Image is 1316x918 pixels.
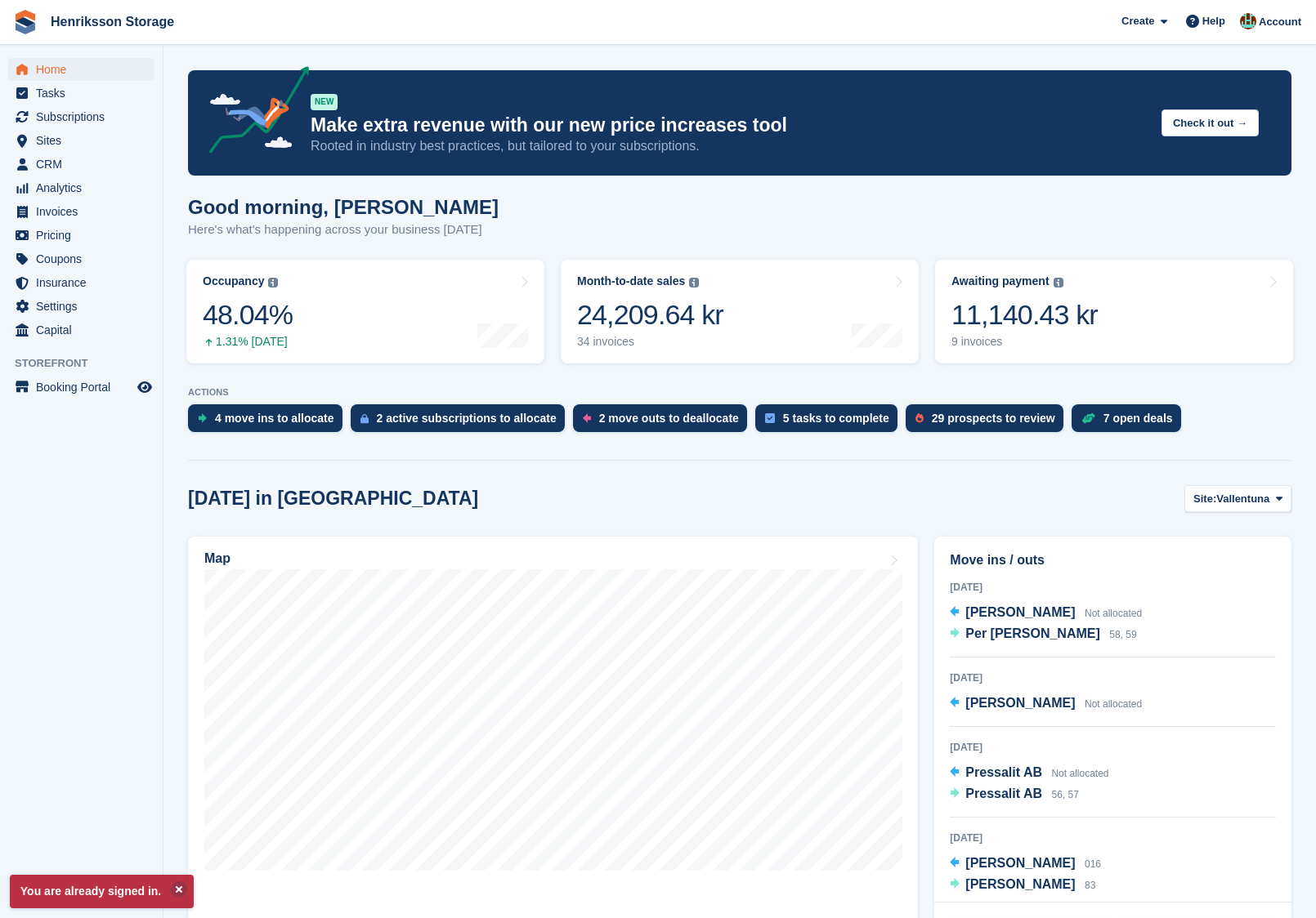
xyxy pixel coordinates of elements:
a: menu [8,247,154,270]
span: CRM [36,153,134,176]
a: menu [8,295,154,318]
span: [PERSON_NAME] [965,696,1075,710]
div: NEW [311,94,338,110]
span: Home [36,58,134,81]
img: price-adjustments-announcement-icon-8257ccfd72463d97f412b2fc003d46551f7dbcb40ab6d574587a9cd5c0d94... [195,66,310,159]
a: menu [8,376,154,399]
img: move_outs_to_deallocate_icon-f764333ba52eb49d3ac5e1228854f67142a1ed5810a6f6cc68b1a99e826820c5.svg [583,413,591,423]
span: Per [PERSON_NAME] [965,626,1099,640]
a: [PERSON_NAME] Not allocated [950,603,1142,624]
a: [PERSON_NAME] Not allocated [950,693,1142,715]
div: 24,209.64 kr [577,298,723,332]
button: Site: Vallentuna [1184,485,1291,512]
img: prospect-51fa495bee0391a8d652442698ab0144808aea92771e9ea1ae160a38d050c398.svg [915,413,924,423]
div: 1.31% [DATE] [203,335,293,349]
div: Awaiting payment [951,274,1050,288]
a: menu [8,224,154,247]
img: Isak Martinelle [1240,13,1256,29]
span: 56, 57 [1051,789,1078,800]
h2: Move ins / outs [950,550,1276,570]
a: 7 open deals [1072,404,1189,440]
div: Occupancy [203,274,264,288]
img: icon-info-grey-7440780725fd019a000dd9b08b2336e03edf1995a4989e88bcd33f0948082b44.svg [268,278,278,287]
span: Booking Portal [36,376,134,399]
p: Rooted in industry best practices, but tailored to your subscriptions. [311,137,1148,155]
a: [PERSON_NAME] 016 [950,853,1101,875]
img: icon-info-grey-7440780725fd019a000dd9b08b2336e03edf1995a4989e88bcd33f0948082b44.svg [1054,278,1063,287]
span: Storefront [15,355,163,372]
p: Here's what's happening across your business [DATE] [188,221,499,239]
span: 016 [1085,858,1101,870]
div: [DATE] [950,831,1276,845]
a: Pressalit AB Not allocated [950,763,1108,784]
a: Awaiting payment 11,140.43 kr 9 invoices [935,260,1293,363]
a: 2 active subscriptions to allocate [351,404,573,440]
span: Vallentuna [1216,491,1269,507]
a: menu [8,105,154,128]
h1: Good morning, [PERSON_NAME] [188,196,499,218]
a: Per [PERSON_NAME] 58, 59 [950,624,1136,645]
a: menu [8,271,154,294]
span: Analytics [36,176,134,199]
a: 29 prospects to review [906,404,1072,440]
div: Month-to-date sales [577,274,685,288]
span: Not allocated [1085,698,1142,710]
a: Henriksson Storage [44,8,181,35]
a: menu [8,82,154,105]
span: 58, 59 [1109,629,1136,640]
img: move_ins_to_allocate_icon-fdf77a2bb77ea45bf5b3d319d69a93e2d87916cf1d5bf7949dd705db3b84f3ca.svg [198,413,207,423]
a: menu [8,176,154,199]
div: 34 invoices [577,335,723,349]
img: deal-1b604bf984904fb50ccaf53a9ad4b4a5d6e5aea283cecdc64d6e3604feb123c2.svg [1081,412,1095,424]
p: ACTIONS [188,387,1291,398]
span: Subscriptions [36,105,134,128]
p: Make extra revenue with our new price increases tool [311,114,1148,137]
span: Insurance [36,271,134,294]
span: [PERSON_NAME] [965,856,1075,870]
span: Sites [36,129,134,152]
a: Preview store [135,377,154,397]
div: 11,140.43 kr [951,298,1098,332]
a: Month-to-date sales 24,209.64 kr 34 invoices [561,260,919,363]
div: 5 tasks to complete [783,412,889,425]
div: 2 move outs to deallocate [599,412,739,425]
span: Tasks [36,82,134,105]
a: menu [8,319,154,341]
div: [DATE] [950,671,1276,685]
span: Site: [1193,491,1216,507]
a: Occupancy 48.04% 1.31% [DATE] [186,260,544,363]
span: Invoices [36,200,134,223]
h2: Map [204,551,231,566]
span: Not allocated [1085,608,1142,619]
span: Pressalit AB [965,787,1042,800]
div: [DATE] [950,740,1276,755]
p: You are already signed in. [10,875,194,908]
div: 2 active subscriptions to allocate [377,412,557,425]
div: [DATE] [950,580,1276,595]
span: Create [1121,13,1154,29]
img: stora-icon-8386f47178a22dfd0bd8f6a31ec36ba5ce8667c1dd55bd0f319d3a0aa187defe.svg [13,10,38,34]
img: task-75834270c22a3079a89374b754ae025e5fb1db73e45f91037f5363f120a921f8.svg [765,413,775,423]
img: icon-info-grey-7440780725fd019a000dd9b08b2336e03edf1995a4989e88bcd33f0948082b44.svg [689,278,699,287]
div: 4 move ins to allocate [215,412,334,425]
div: 9 invoices [951,335,1098,349]
button: Check it out → [1162,109,1259,136]
a: menu [8,129,154,152]
a: menu [8,58,154,81]
span: [PERSON_NAME] [965,605,1075,619]
div: 48.04% [203,298,293,332]
span: Help [1202,13,1225,29]
a: 2 move outs to deallocate [573,404,755,440]
span: 83 [1085,880,1095,891]
div: 29 prospects to review [932,412,1055,425]
img: active_subscription_to_allocate_icon-d502201f5373d7db506a760aba3b589e785aa758c864c3986d89f69b8ff3... [360,413,369,424]
h2: [DATE] in [GEOGRAPHIC_DATA] [188,488,478,510]
span: Account [1259,14,1301,30]
a: menu [8,153,154,176]
span: Capital [36,319,134,341]
span: Coupons [36,247,134,270]
span: [PERSON_NAME] [965,877,1075,891]
a: 5 tasks to complete [755,404,906,440]
div: 7 open deals [1103,412,1173,425]
span: Pricing [36,224,134,247]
